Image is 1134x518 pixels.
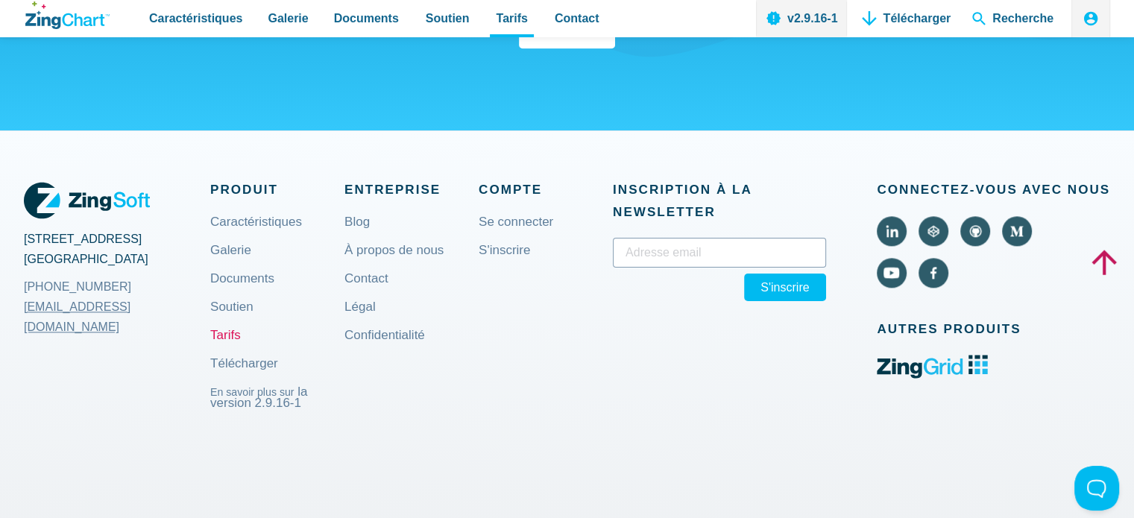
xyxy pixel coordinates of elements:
[344,273,388,309] a: Contact
[919,216,948,246] a: Visitez ZingChart sur CodePen (externe).
[919,258,948,288] a: Visitez ZingChart sur Facebook (externe).
[210,300,253,314] font: Soutien
[24,300,130,333] font: [EMAIL_ADDRESS][DOMAIN_NAME]
[479,216,553,252] a: Se connecter
[877,258,907,288] a: Visitez ZingChart sur YouTube (externe).
[268,12,308,25] font: Galerie
[344,328,425,342] font: Confidentialité
[24,253,148,265] font: [GEOGRAPHIC_DATA]
[24,269,210,305] a: [PHONE_NUMBER]
[1002,216,1032,246] a: Visitez ZingChart sur Medium (externe).
[344,301,376,337] a: Légal
[344,244,444,280] a: À propos de nous
[210,356,278,370] font: Télécharger
[479,244,530,280] a: S'inscrire
[877,322,1021,336] font: Autres produits
[1074,466,1119,511] iframe: Toggle Customer Support
[210,216,302,252] a: Caractéristiques
[210,328,241,342] font: Tarifs
[24,233,142,245] font: [STREET_ADDRESS]
[210,386,294,398] font: En savoir plus sur
[613,238,826,268] input: Adresse email
[960,216,990,246] a: Visitez ZingChart sur GitHub (externe).
[555,12,599,25] font: Contact
[210,273,274,309] a: Documents
[479,243,530,257] font: S'inscrire
[426,12,470,25] font: Soutien
[344,216,370,252] a: Blog
[210,329,241,365] a: Tarifs
[149,12,242,25] font: Caractéristiques
[210,301,253,337] a: Soutien
[24,280,131,293] font: [PHONE_NUMBER]
[210,385,307,410] font: la version 2.9.16-1
[25,1,110,29] a: Logo ZingChart. Cliquez pour revenir à la page d'accueil.
[334,12,399,25] font: Documents
[496,12,527,25] font: Tarifs
[210,386,344,422] a: En savoir plus sur la version 2.9.16-1
[344,271,388,285] font: Contact
[344,300,376,314] font: Légal
[760,281,809,294] font: S'inscrire
[344,243,444,257] font: À propos de nous
[877,368,988,381] a: Logo ZingGrid. Cliquez pour visiter le site ZingGrid (externe).
[210,271,274,285] font: Documents
[210,244,251,280] a: Galerie
[210,243,251,257] font: Galerie
[877,216,907,246] a: Visitez ZingChart sur LinkedIn (externe).
[344,329,425,365] a: Confidentialité
[210,358,278,394] a: Télécharger
[24,297,210,337] a: [EMAIL_ADDRESS][DOMAIN_NAME]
